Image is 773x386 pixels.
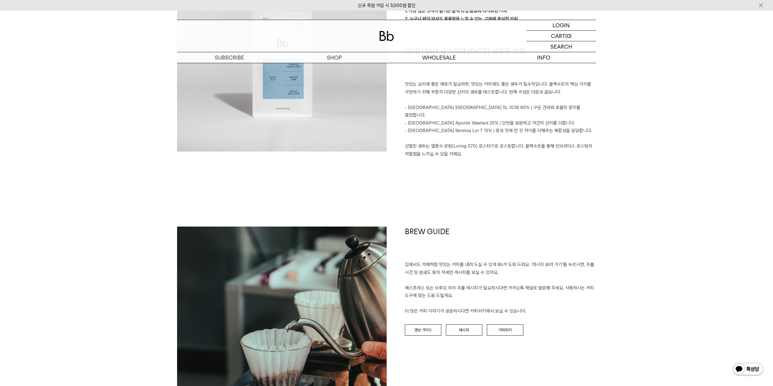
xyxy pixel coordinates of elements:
a: 레시피 [446,324,482,336]
a: SUBSCRIBE [177,52,282,63]
p: - [GEOGRAPHIC_DATA] Kennisa Lot 7 15% | 향과 맛에 한 끗 차이를 더해주는 복합성을 담당합니다. [405,127,596,135]
p: 집에서도 카페처럼 맛있는 커피를 내려 드실 ﻿수 있게 Bb가 도와 드려요. '레시피 보러 가기'를 누르시면, 추출 시간 및 분쇄도 등의 자세한 레시피를 보실 수 있어요. 에스... [405,261,596,315]
p: - [GEOGRAPHIC_DATA] Aponte Washed 25% | 단맛을 보완하고 약간의 산미를 더합니다. [405,119,596,127]
p: CART [551,31,565,41]
p: LOGIN [552,20,570,30]
p: 선별된 생두는 열풍식 로링(Loring S70) 로스터기로 로스팅합니다. 블랙수트를 통해 빈브라더스 로스팅의 차별점을 느끼실 수 있을 거예요. [405,142,596,158]
a: 커피위키 [487,324,523,336]
p: 맛있는 요리에 좋은 재료가 필요하듯, 맛있는 커피에도 좋은 생두가 필수적입니다. 블랙수트의 핵심 가치를 구현하기 위해 꾸준히 다양한 산지의 생두를 테스트합니다. 현재 구성은 ... [405,80,596,96]
p: (0) [565,31,572,41]
p: WHOLESALE [387,52,491,63]
p: SEARCH [550,41,572,52]
img: 로고 [379,31,394,41]
p: - [GEOGRAPHIC_DATA] [GEOGRAPHIC_DATA] SL 1038 60% | 구운 견과와 초콜릿 향미를 표현합니다. [405,104,596,119]
h1: 미디엄 다크 로스팅에 [DATE] 새로운 경험 [405,46,596,81]
a: LOGIN [526,20,596,31]
h1: BREW GUIDE [405,227,596,261]
img: 카카오톡 채널 1:1 채팅 버튼 [732,362,764,377]
a: 영상 가이드 [405,324,441,336]
p: INFO [491,52,596,63]
a: CART (0) [526,31,596,41]
a: SHOP [282,52,387,63]
a: 신규 회원 가입 시 3,000원 할인 [358,3,416,8]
